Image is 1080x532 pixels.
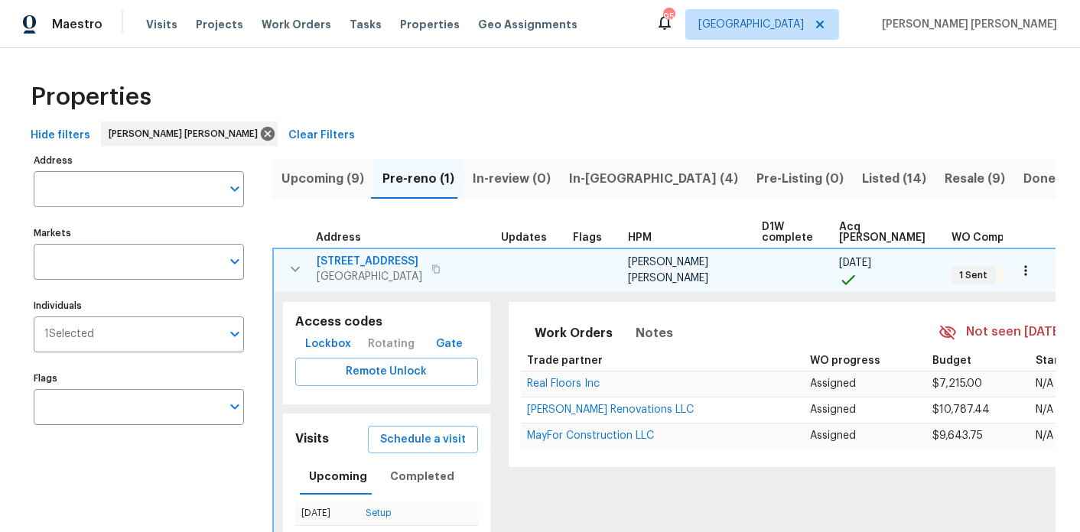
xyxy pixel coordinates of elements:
button: Remote Unlock [295,358,478,386]
button: Open [224,178,246,199]
label: Flags [34,374,244,383]
label: Address [34,156,244,165]
button: Lockbox [299,330,357,358]
p: Assigned [810,402,920,418]
button: Open [224,323,246,345]
h5: Visits [295,431,329,447]
span: $9,643.75 [932,430,983,441]
span: 1 Sent [953,269,994,282]
span: Not seen [DATE] [966,323,1064,341]
span: N/A [1036,430,1053,441]
span: Remote Unlock [307,362,466,381]
span: D1W complete [762,222,813,243]
span: MayFor Construction LLC [527,430,654,441]
span: Pre-Listing (0) [756,168,844,190]
span: WO progress [810,355,880,366]
span: Upcoming (9) [281,168,364,190]
p: Assigned [810,376,920,392]
span: Geo Assignments [478,17,577,32]
span: WO Completion [952,232,1036,243]
button: Gate [425,330,473,358]
span: Tasks [350,19,382,30]
span: Start [1036,355,1063,366]
span: [PERSON_NAME] [PERSON_NAME] [109,126,264,141]
div: [PERSON_NAME] [PERSON_NAME] [101,122,278,146]
span: Properties [31,89,151,105]
a: Real Floors Inc [527,379,600,388]
span: Resale (9) [945,168,1005,190]
span: Upcoming [309,467,367,486]
span: Completed [390,467,454,486]
span: [DATE] [839,258,871,268]
span: In-review (0) [473,168,551,190]
span: Work Orders [262,17,331,32]
span: Listed (14) [862,168,926,190]
label: Individuals [34,301,244,310]
button: Open [224,396,246,417]
span: Address [316,232,361,243]
span: Updates [501,232,547,243]
span: [GEOGRAPHIC_DATA] [698,17,804,32]
span: Work Orders [535,323,613,344]
button: Hide filters [24,122,96,150]
span: Acq [PERSON_NAME] [839,222,925,243]
div: Rotating code is only available during visiting hours [362,330,421,358]
span: [PERSON_NAME] [PERSON_NAME] [628,257,708,283]
span: Notes [636,323,673,344]
span: N/A [1036,404,1053,415]
span: [PERSON_NAME] Renovations LLC [527,404,694,415]
button: Clear Filters [282,122,361,150]
span: [STREET_ADDRESS] [317,254,422,269]
span: Schedule a visit [380,430,466,449]
span: Lockbox [305,335,351,354]
span: [PERSON_NAME] [PERSON_NAME] [876,17,1057,32]
span: Maestro [52,17,102,32]
span: $7,215.00 [932,378,982,389]
span: Visits [146,17,177,32]
a: [PERSON_NAME] Renovations LLC [527,405,694,414]
span: Hide filters [31,126,90,145]
span: 2 Draft [1000,269,1045,282]
span: Flags [573,232,602,243]
button: Schedule a visit [368,426,478,454]
span: $10,787.44 [932,404,990,415]
p: Assigned [810,428,920,444]
span: Properties [400,17,460,32]
span: In-[GEOGRAPHIC_DATA] (4) [569,168,738,190]
a: Setup [366,508,391,517]
span: 1 Selected [44,328,94,341]
span: [GEOGRAPHIC_DATA] [317,269,422,284]
span: Gate [431,335,467,354]
span: Clear Filters [288,126,355,145]
td: [DATE] [295,502,359,525]
a: MayFor Construction LLC [527,431,654,440]
div: 95 [663,9,674,24]
button: Open [224,251,246,272]
span: Trade partner [527,355,603,366]
span: Budget [932,355,971,366]
span: Pre-reno (1) [382,168,454,190]
span: N/A [1036,378,1053,389]
h5: Access codes [295,314,478,330]
span: HPM [628,232,652,243]
span: Real Floors Inc [527,378,600,389]
label: Markets [34,229,244,238]
span: Projects [196,17,243,32]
